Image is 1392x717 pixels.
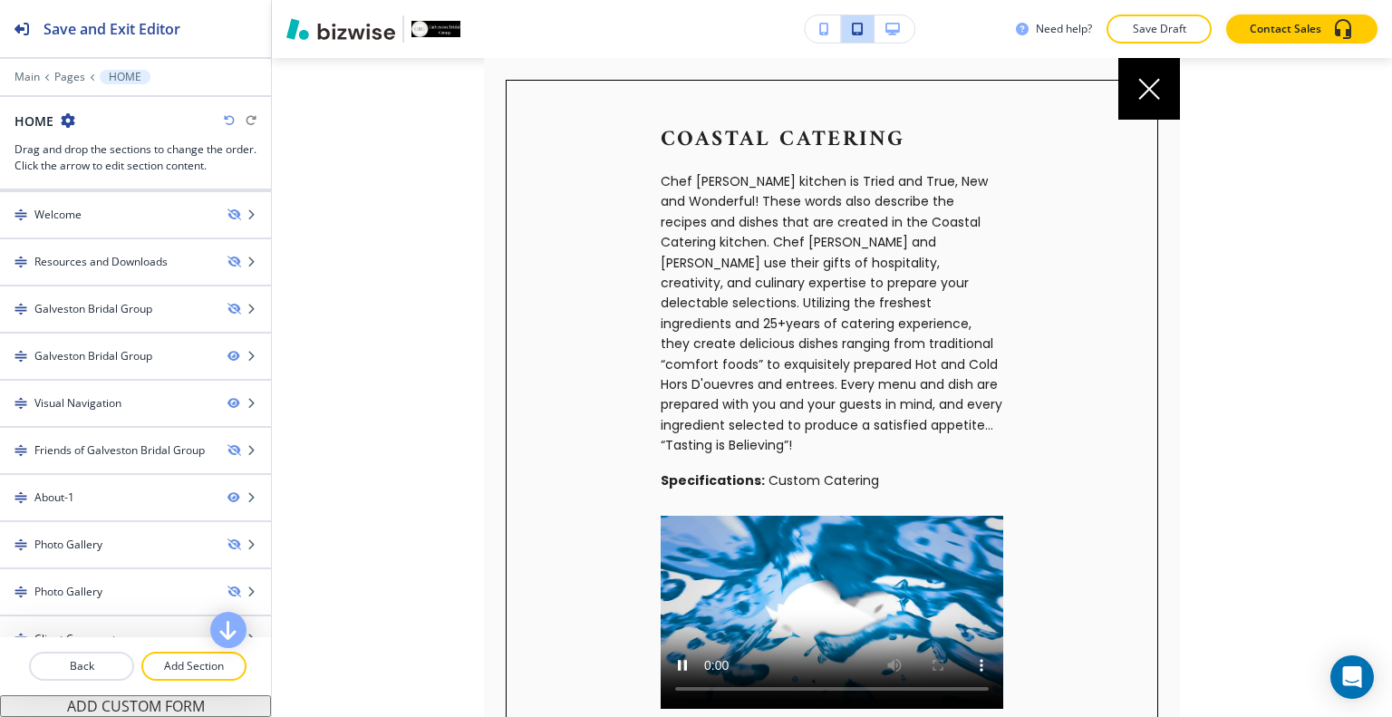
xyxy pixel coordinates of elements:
[411,21,460,38] img: Your Logo
[1250,21,1321,37] p: Contact Sales
[34,584,102,600] div: Photo Gallery
[34,207,82,223] div: Welcome
[34,442,205,459] div: Friends of Galveston Bridal Group
[34,254,168,270] div: Resources and Downloads
[661,171,1003,456] p: Chef [PERSON_NAME] kitchen is Tried and True, New and Wonderful! These words also describe the re...
[286,18,395,40] img: Bizwise Logo
[14,71,40,83] p: Main
[34,631,121,647] div: Client Comments
[34,489,74,506] div: About-1
[14,141,256,174] h3: Drag and drop the sections to change the order. Click the arrow to edit section content.
[661,471,765,489] strong: Specifications:
[661,126,1003,153] p: Coastal Catering
[34,301,152,317] div: Galveston Bridal Group
[14,538,27,551] img: Drag
[14,303,27,315] img: Drag
[14,208,27,221] img: Drag
[14,397,27,410] img: Drag
[14,111,53,131] h2: HOME
[34,348,152,364] div: Galveston Bridal Group
[43,18,180,40] h2: Save and Exit Editor
[31,658,132,674] p: Back
[109,71,141,83] p: HOME
[34,537,102,553] div: Photo Gallery
[1130,21,1188,37] p: Save Draft
[34,395,121,412] div: Visual Navigation
[1036,21,1092,37] h3: Need help?
[14,491,27,504] img: Drag
[143,658,245,674] p: Add Section
[14,586,27,598] img: Drag
[54,71,85,83] p: Pages
[1330,655,1374,699] div: Open Intercom Messenger
[14,633,27,645] img: Drag
[661,470,1003,490] p: Custom Catering
[14,256,27,268] img: Drag
[14,350,27,363] img: Drag
[14,444,27,457] img: Drag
